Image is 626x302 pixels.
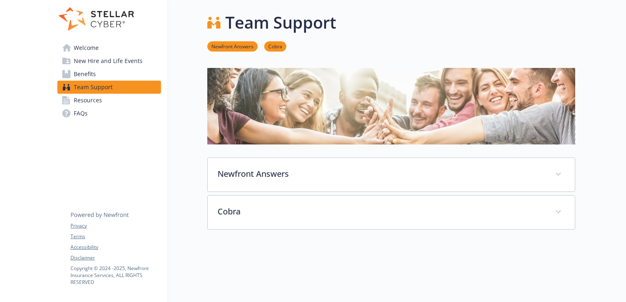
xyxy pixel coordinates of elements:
span: New Hire and Life Events [74,54,143,68]
img: team support page banner [207,68,575,144]
a: Team Support [57,81,161,94]
p: Cobra [218,205,545,218]
span: Benefits [74,68,96,81]
a: New Hire and Life Events [57,54,161,68]
span: FAQs [74,107,88,120]
div: Cobra [208,196,575,229]
a: FAQs [57,107,161,120]
h1: Team Support [225,10,336,35]
a: Benefits [57,68,161,81]
p: Copyright © 2024 - 2025 , Newfront Insurance Services, ALL RIGHTS RESERVED [70,265,161,286]
a: Privacy [70,222,161,230]
p: Newfront Answers [218,168,545,180]
span: Team Support [74,81,113,94]
a: Welcome [57,41,161,54]
a: Disclaimer [70,254,161,261]
a: Cobra [264,42,286,50]
a: Resources [57,94,161,107]
a: Terms [70,233,161,240]
div: Newfront Answers [208,158,575,192]
a: Newfront Answers [207,42,258,50]
a: Accessibility [70,243,161,251]
span: Welcome [74,41,99,54]
span: Resources [74,94,102,107]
